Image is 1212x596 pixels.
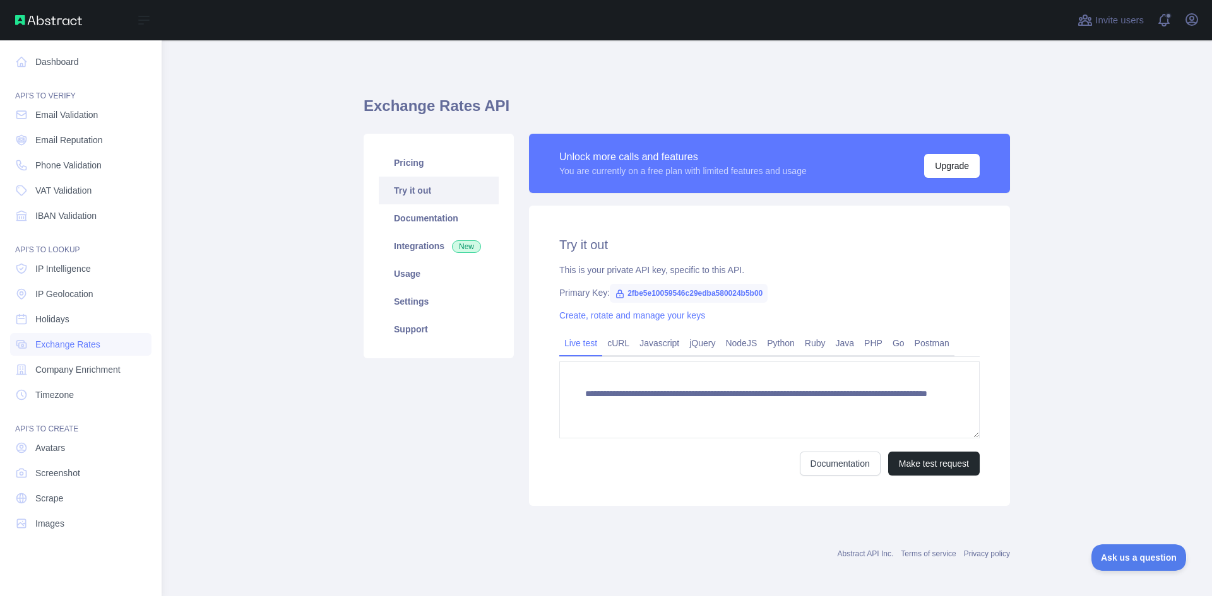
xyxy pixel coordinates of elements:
div: This is your private API key, specific to this API. [559,264,980,276]
span: Screenshot [35,467,80,479]
span: Email Reputation [35,134,103,146]
a: Avatars [10,436,151,459]
a: Documentation [800,452,881,476]
a: Screenshot [10,462,151,484]
span: Scrape [35,492,63,505]
span: New [452,240,481,253]
a: VAT Validation [10,179,151,202]
a: IP Intelligence [10,257,151,280]
a: Email Reputation [10,129,151,151]
a: Holidays [10,308,151,330]
span: Exchange Rates [35,338,100,351]
button: Make test request [888,452,980,476]
div: Unlock more calls and features [559,149,807,165]
a: Company Enrichment [10,358,151,381]
h2: Try it out [559,236,980,254]
a: Dashboard [10,50,151,73]
span: Timezone [35,389,74,401]
button: Upgrade [924,154,980,178]
div: Primary Key: [559,286,980,299]
a: Java [831,333,860,353]
a: Images [10,512,151,535]
span: IBAN Validation [35,209,97,222]
div: API'S TO CREATE [10,409,151,434]
a: Email Validation [10,103,151,126]
a: NodeJS [720,333,762,353]
a: Documentation [379,204,499,232]
a: IBAN Validation [10,204,151,227]
a: Settings [379,288,499,315]
span: Holidays [35,313,69,325]
a: Scrape [10,487,151,510]
span: Images [35,517,64,530]
div: API'S TO LOOKUP [10,230,151,255]
a: Support [379,315,499,343]
a: Python [762,333,800,353]
a: Privacy policy [964,549,1010,558]
span: IP Intelligence [35,262,91,275]
span: Phone Validation [35,159,102,172]
a: Javascript [634,333,684,353]
div: You are currently on a free plan with limited features and usage [559,165,807,177]
a: Terms of service [901,549,956,558]
a: Try it out [379,177,499,204]
a: Create, rotate and manage your keys [559,310,705,320]
span: VAT Validation [35,184,92,197]
a: Phone Validation [10,154,151,177]
a: Abstract API Inc. [838,549,894,558]
a: jQuery [684,333,720,353]
a: Live test [559,333,602,353]
a: IP Geolocation [10,283,151,305]
span: 2fbe5e10059546c29edba580024b5b00 [610,284,768,303]
a: Postman [910,333,954,353]
button: Invite users [1075,10,1146,30]
a: Integrations New [379,232,499,260]
div: API'S TO VERIFY [10,76,151,101]
span: Email Validation [35,108,98,121]
span: Invite users [1095,13,1144,28]
a: Timezone [10,383,151,406]
span: IP Geolocation [35,288,93,300]
h1: Exchange Rates API [364,96,1010,126]
span: Company Enrichment [35,363,121,376]
span: Avatars [35,441,65,454]
a: Ruby [800,333,831,353]
img: Abstract API [15,15,82,25]
a: Go [888,333,910,353]
a: Pricing [379,149,499,177]
a: Exchange Rates [10,333,151,356]
a: Usage [379,260,499,288]
iframe: Toggle Customer Support [1091,544,1187,571]
a: cURL [602,333,634,353]
a: PHP [859,333,888,353]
